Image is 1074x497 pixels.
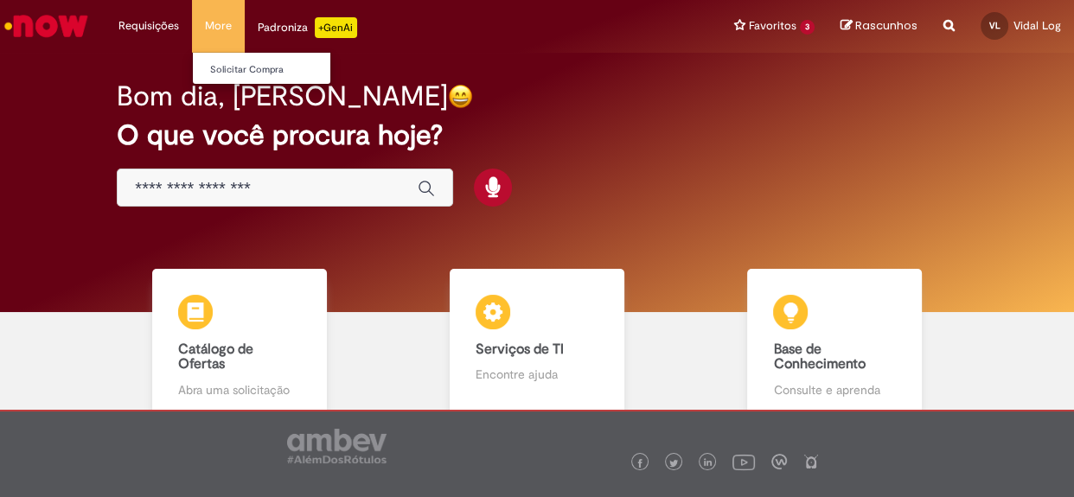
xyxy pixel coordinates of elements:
[841,18,917,35] a: Rascunhos
[117,81,448,112] h2: Bom dia, [PERSON_NAME]
[773,381,895,398] p: Consulte e aprenda
[732,450,755,473] img: logo_footer_youtube.png
[205,17,232,35] span: More
[855,17,917,34] span: Rascunhos
[704,458,713,468] img: logo_footer_linkedin.png
[771,454,787,469] img: logo_footer_workplace.png
[800,20,815,35] span: 3
[193,61,383,80] a: Solicitar Compra
[669,459,678,468] img: logo_footer_twitter.png
[315,17,357,38] p: +GenAi
[178,381,300,398] p: Abra uma solicitação
[388,269,686,416] a: Serviços de TI Encontre ajuda
[686,269,983,416] a: Base de Conhecimento Consulte e aprenda
[636,459,644,468] img: logo_footer_facebook.png
[287,429,387,463] img: logo_footer_ambev_rotulo_gray.png
[476,341,564,358] b: Serviços de TI
[989,20,1000,31] span: VL
[476,366,598,383] p: Encontre ajuda
[117,120,956,150] h2: O que você procura hoje?
[91,269,388,416] a: Catálogo de Ofertas Abra uma solicitação
[118,17,179,35] span: Requisições
[773,341,865,373] b: Base de Conhecimento
[258,17,357,38] div: Padroniza
[2,9,91,43] img: ServiceNow
[178,341,253,373] b: Catálogo de Ofertas
[192,52,331,85] ul: More
[803,454,819,469] img: logo_footer_naosei.png
[749,17,796,35] span: Favoritos
[448,84,473,109] img: happy-face.png
[1013,18,1061,33] span: Vidal Log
